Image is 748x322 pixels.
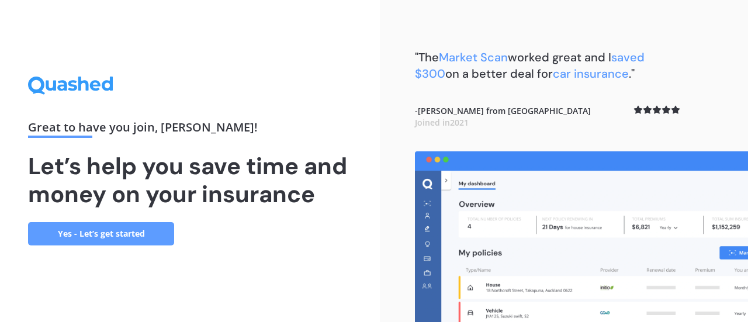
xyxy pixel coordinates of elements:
span: Market Scan [439,50,508,65]
a: Yes - Let’s get started [28,222,174,245]
h1: Let’s help you save time and money on your insurance [28,152,352,208]
span: car insurance [553,66,629,81]
img: dashboard.webp [415,151,748,322]
span: Joined in 2021 [415,117,469,128]
b: - [PERSON_NAME] from [GEOGRAPHIC_DATA] [415,105,591,128]
b: "The worked great and I on a better deal for ." [415,50,645,81]
div: Great to have you join , [PERSON_NAME] ! [28,122,352,138]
